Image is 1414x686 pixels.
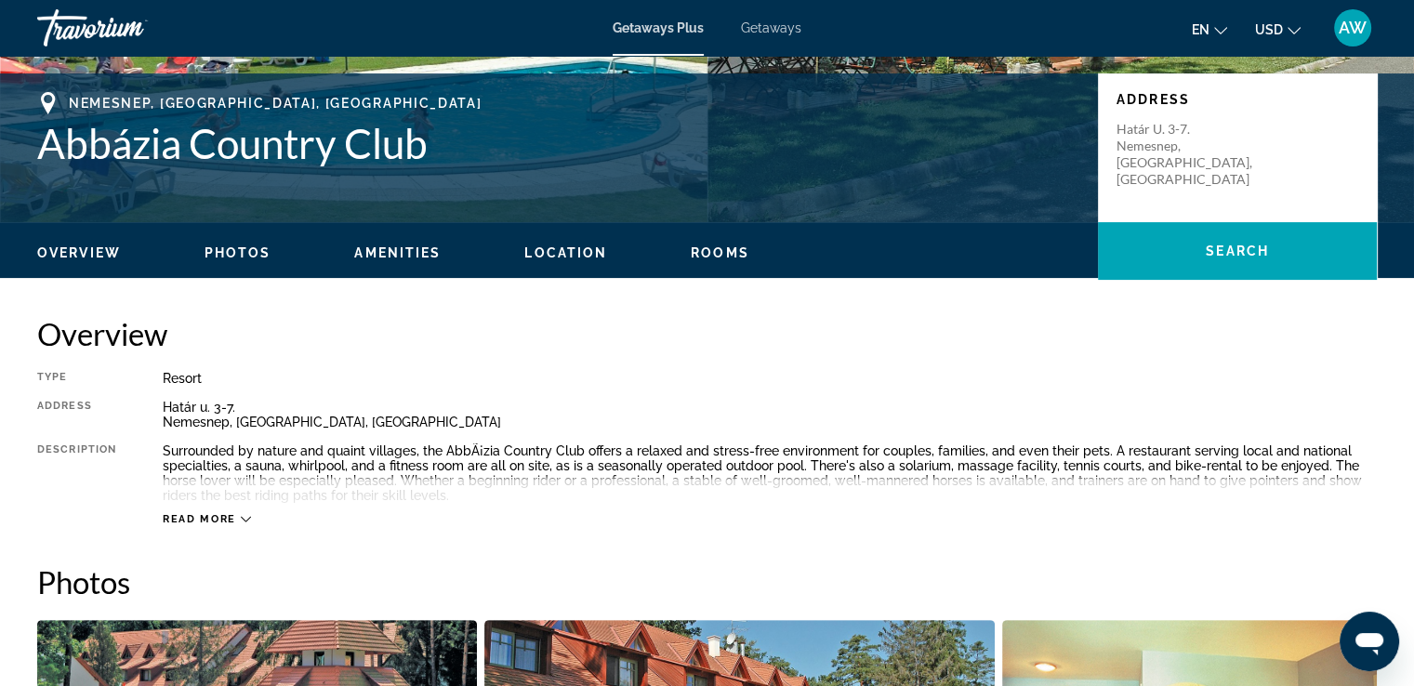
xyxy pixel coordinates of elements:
h2: Photos [37,563,1377,600]
button: Change language [1192,16,1227,43]
span: Nemesnep, [GEOGRAPHIC_DATA], [GEOGRAPHIC_DATA] [69,96,482,111]
a: Travorium [37,4,223,52]
div: Határ u. 3-7. Nemesnep, [GEOGRAPHIC_DATA], [GEOGRAPHIC_DATA] [163,400,1377,429]
div: Description [37,443,116,503]
div: Address [37,400,116,429]
span: Amenities [354,245,441,260]
button: User Menu [1328,8,1377,47]
span: Overview [37,245,121,260]
a: Getaways Plus [613,20,704,35]
span: Rooms [691,245,749,260]
div: Resort [163,371,1377,386]
span: Location [524,245,607,260]
h1: Abbázia Country Club [37,119,1079,167]
a: Getaways [741,20,801,35]
span: AW [1339,19,1367,37]
button: Change currency [1255,16,1301,43]
span: USD [1255,22,1283,37]
div: Surrounded by nature and quaint villages, the AbbÃ¡zia Country Club offers a relaxed and stress-f... [163,443,1377,503]
iframe: Button to launch messaging window [1340,612,1399,671]
button: Read more [163,512,251,526]
h2: Overview [37,315,1377,352]
p: Address [1117,92,1358,107]
span: Search [1206,244,1269,258]
div: Type [37,371,116,386]
button: Search [1098,222,1377,280]
button: Overview [37,244,121,261]
span: en [1192,22,1209,37]
span: Photos [205,245,271,260]
p: Határ u. 3-7. Nemesnep, [GEOGRAPHIC_DATA], [GEOGRAPHIC_DATA] [1117,121,1265,188]
button: Amenities [354,244,441,261]
button: Location [524,244,607,261]
button: Rooms [691,244,749,261]
span: Read more [163,513,236,525]
button: Photos [205,244,271,261]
